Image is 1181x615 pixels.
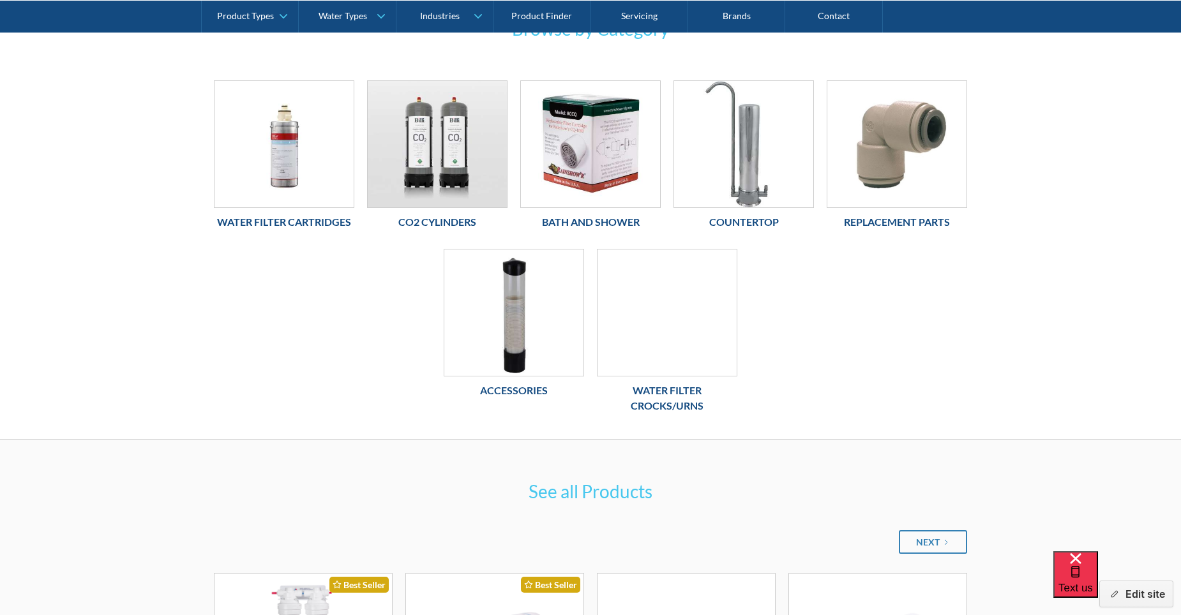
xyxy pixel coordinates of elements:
[916,535,940,549] div: Next
[597,383,737,413] h6: Water Filter Crocks/Urns
[217,10,274,21] div: Product Types
[674,81,813,207] img: Countertop
[367,80,508,236] a: Co2 CylindersCo2 Cylinders
[319,10,367,21] div: Water Types
[368,81,507,207] img: Co2 Cylinders
[521,81,660,207] img: Bath and Shower
[329,577,389,593] div: Best Seller
[1099,581,1173,607] button: Edit site
[214,530,967,554] div: List
[214,81,354,207] img: Water Filter Cartridges
[827,214,967,230] h6: Replacement Parts
[899,530,967,554] a: Next Page
[444,249,583,376] img: Accessories
[444,249,584,404] a: AccessoriesAccessories
[214,214,354,230] h6: Water Filter Cartridges
[673,80,814,236] a: CountertopCountertop
[1053,551,1181,615] iframe: podium webchat widget bubble
[444,383,584,398] h6: Accessories
[342,478,839,505] h3: See all Products
[520,80,661,236] a: Bath and ShowerBath and Shower
[367,214,508,230] h6: Co2 Cylinders
[597,249,737,420] a: Water Filter Crocks/UrnsWater Filter Crocks/Urns
[673,214,814,230] h6: Countertop
[420,10,460,21] div: Industries
[520,214,661,230] h6: Bath and Shower
[521,577,580,593] div: Best Seller
[214,80,354,236] a: Water Filter CartridgesWater Filter Cartridges
[827,80,967,236] a: Replacement PartsReplacement Parts
[964,414,1181,567] iframe: podium webchat widget prompt
[827,81,967,207] img: Replacement Parts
